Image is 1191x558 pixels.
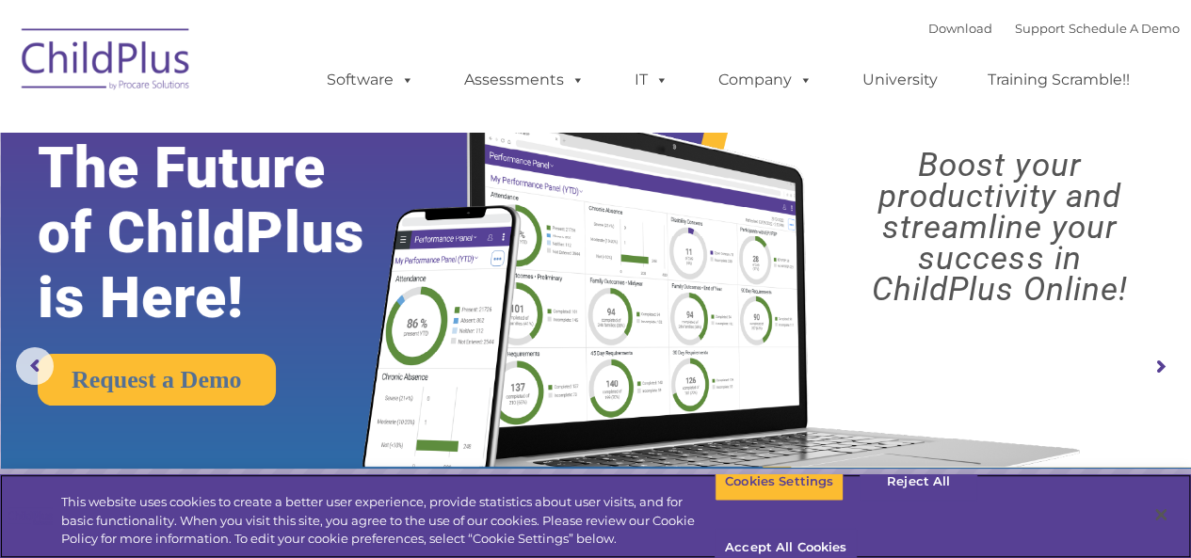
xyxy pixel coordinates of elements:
a: Company [700,61,831,99]
rs-layer: The Future of ChildPlus is Here! [38,136,418,330]
a: Schedule A Demo [1069,21,1180,36]
a: Support [1015,21,1065,36]
img: ChildPlus by Procare Solutions [12,15,201,109]
a: University [844,61,957,99]
a: Request a Demo [38,354,276,406]
button: Close [1140,494,1182,535]
button: Cookies Settings [715,462,844,502]
font: | [928,21,1180,36]
a: Training Scramble!! [969,61,1149,99]
a: IT [616,61,687,99]
span: Phone number [262,201,342,215]
button: Reject All [860,462,977,502]
rs-layer: Boost your productivity and streamline your success in ChildPlus Online! [823,150,1176,305]
a: Download [928,21,992,36]
div: This website uses cookies to create a better user experience, provide statistics about user visit... [61,493,715,549]
span: Last name [262,124,319,138]
a: Assessments [445,61,604,99]
a: Software [308,61,433,99]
